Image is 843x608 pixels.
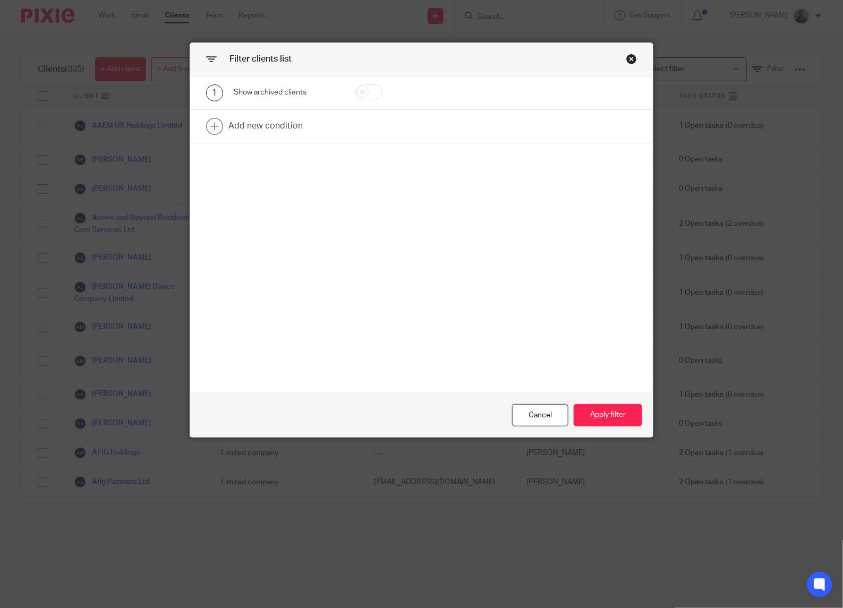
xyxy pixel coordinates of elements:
div: Close this dialog window [512,404,568,427]
div: Show archived clients [234,87,338,98]
div: Close this dialog window [626,54,637,64]
span: Filter clients list [229,55,292,63]
div: 1 [206,84,223,101]
button: Apply filter [574,404,642,427]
